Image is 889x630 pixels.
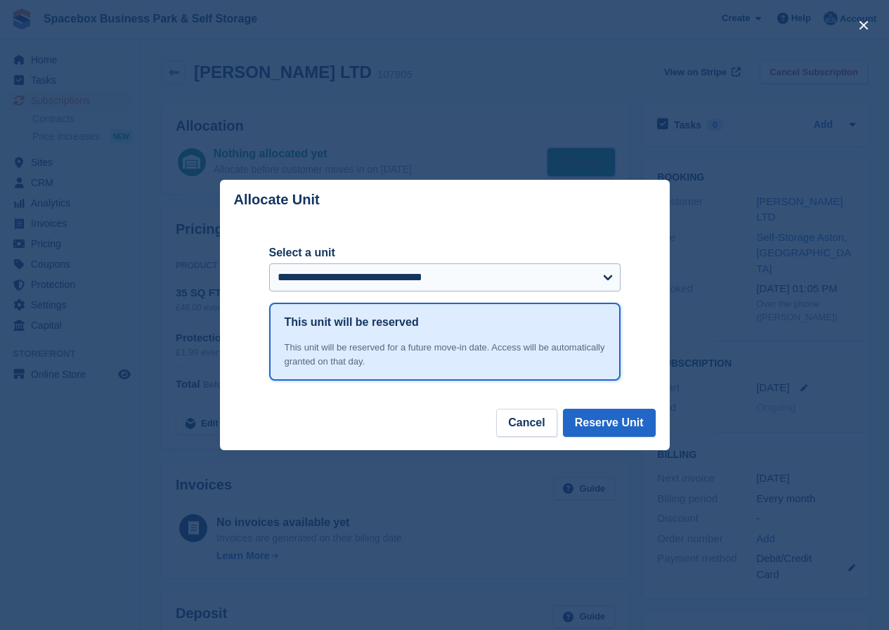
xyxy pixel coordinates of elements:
[285,341,605,368] div: This unit will be reserved for a future move-in date. Access will be automatically granted on tha...
[852,14,875,37] button: close
[496,409,557,437] button: Cancel
[563,409,656,437] button: Reserve Unit
[234,192,320,208] p: Allocate Unit
[285,314,419,331] h1: This unit will be reserved
[269,244,621,261] label: Select a unit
